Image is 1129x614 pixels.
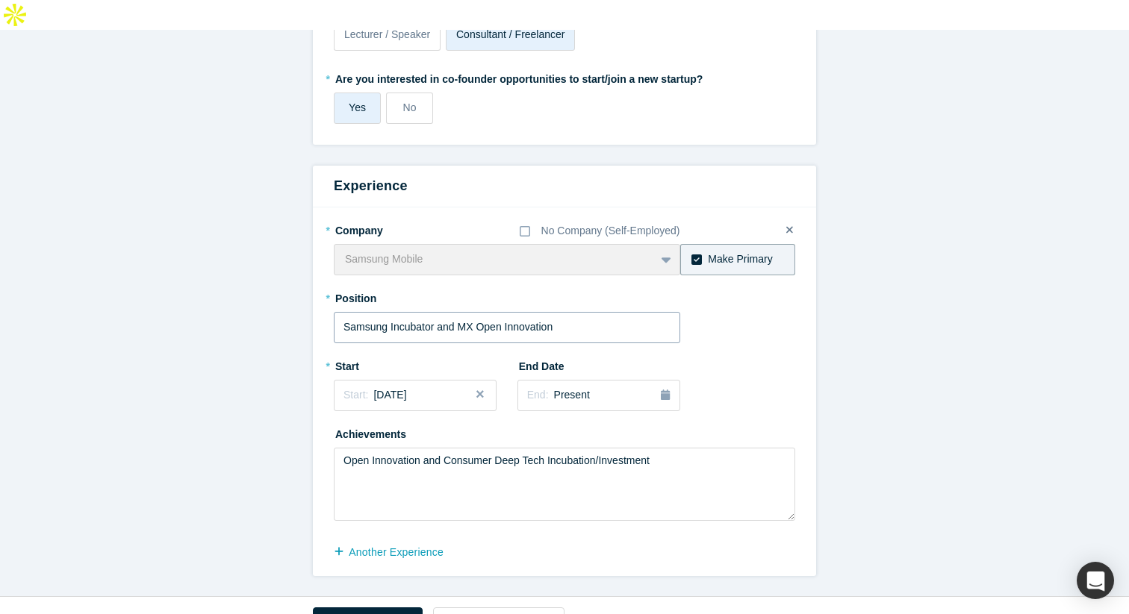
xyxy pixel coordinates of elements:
[344,27,430,43] p: Lecturer / Speaker
[343,389,368,401] span: Start:
[334,422,417,442] label: Achievements
[456,27,565,43] p: Consultant / Freelancer
[373,389,406,401] span: [DATE]
[554,389,590,401] span: Present
[334,354,417,375] label: Start
[334,448,795,521] textarea: Open Innovation and Consumer Deep Tech Incubation/Investment
[334,312,680,343] input: Sales Manager
[334,66,795,87] label: Are you interested in co-founder opportunities to start/join a new startup?
[517,354,601,375] label: End Date
[517,380,680,411] button: End:Present
[527,389,549,401] span: End:
[403,101,417,113] span: No
[708,251,772,267] div: Make Primary
[474,380,497,411] button: Close
[541,223,680,239] div: No Company (Self-Employed)
[349,101,366,113] span: Yes
[334,539,459,566] button: another Experience
[334,218,417,239] label: Company
[334,176,795,196] h3: Experience
[334,286,417,307] label: Position
[334,380,497,411] button: Start:[DATE]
